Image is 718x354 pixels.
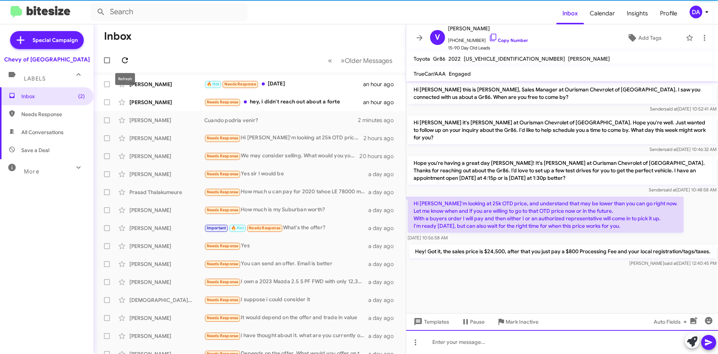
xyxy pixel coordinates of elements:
div: You can send an offer. Email is better [204,260,368,268]
div: a day ago [368,314,400,322]
div: I suppose i could consider it [204,296,368,304]
span: Needs Response [207,261,239,266]
div: [PERSON_NAME] [129,314,204,322]
span: 15-90 Day Old Leads [448,44,528,52]
p: Hey! Got it, the sales price is $24,500, after that you just pay a $800 Processing Fee and your l... [409,245,717,258]
span: More [24,168,39,175]
div: [PERSON_NAME] [129,81,204,88]
div: 20 hours ago [359,152,400,160]
button: Mark Inactive [491,315,544,329]
a: Copy Number [489,37,528,43]
div: [PERSON_NAME] [129,117,204,124]
div: [PERSON_NAME] [129,278,204,286]
div: DA [690,6,702,18]
span: Important [207,226,226,230]
span: Needs Response [207,100,239,105]
div: [PERSON_NAME] [129,206,204,214]
span: Gr86 [433,55,445,62]
div: Refresh [115,73,135,85]
p: Hi [PERSON_NAME]'m looking at 25k OTD price, and understand that may be lower than you can go rig... [408,197,684,233]
span: Add Tags [638,31,662,45]
span: » [341,56,345,65]
div: 2 minutes ago [358,117,400,124]
span: Needs Response [207,297,239,302]
span: Inbox [21,93,85,100]
span: Toyota [414,55,430,62]
span: Needs Response [207,208,239,212]
a: Insights [621,3,654,24]
span: [PERSON_NAME] [568,55,610,62]
span: Sender [DATE] 10:52:41 AM [650,106,717,112]
div: [PERSON_NAME] [129,99,204,106]
div: [PERSON_NAME] [129,152,204,160]
div: Yes [204,242,368,250]
div: [DEMOGRAPHIC_DATA][PERSON_NAME] [129,296,204,304]
span: Sender [DATE] 10:48:58 AM [649,187,717,193]
div: What's the offer? [204,224,368,232]
div: Cuando podria venir? [204,117,358,124]
div: [PERSON_NAME] [129,224,204,232]
div: a day ago [368,332,400,340]
span: Needs Response [207,333,239,338]
button: Templates [406,315,455,329]
div: [PERSON_NAME] [129,260,204,268]
span: Needs Response [207,154,239,158]
span: All Conversations [21,128,64,136]
span: Special Campaign [33,36,78,44]
a: Profile [654,3,683,24]
span: said at [663,187,676,193]
span: Labels [24,75,46,82]
span: Needs Response [207,172,239,176]
a: Calendar [584,3,621,24]
div: Hi [PERSON_NAME]'m looking at 25k OTD price, and understand that may be lower than you can go rig... [204,134,363,142]
span: Save a Deal [21,146,49,154]
span: 2022 [448,55,461,62]
span: said at [665,106,678,112]
div: a day ago [368,278,400,286]
span: Auto Fields [654,315,690,329]
span: [PERSON_NAME] [DATE] 12:40:45 PM [629,260,717,266]
span: Needs Response [207,243,239,248]
span: [DATE] 10:56:58 AM [408,235,448,240]
div: a day ago [368,296,400,304]
nav: Page navigation example [324,53,397,68]
button: Pause [455,315,491,329]
button: Auto Fields [648,315,696,329]
span: Needs Response [207,136,239,140]
span: 🔥 Hot [231,226,244,230]
div: hey, i didn't reach out about a forte [204,98,363,106]
a: Inbox [556,3,584,24]
span: Sender [DATE] 10:46:32 AM [650,146,717,152]
div: 2 hours ago [363,134,400,142]
div: I own a 2023 Mazda 2.5 S PF FWD with only 12,390 miles on it. No dents, dings, scratches, or acci... [204,278,368,286]
span: Needs Response [21,111,85,118]
span: 🔥 Hot [207,82,220,87]
div: We may consider selling. What would you you be able to offer? [204,152,359,160]
div: [DATE] [204,80,363,88]
span: Needs Response [224,82,256,87]
span: Needs Response [207,279,239,284]
div: an hour ago [363,81,400,88]
div: [PERSON_NAME] [129,134,204,142]
div: a day ago [368,260,400,268]
span: Templates [412,315,449,329]
div: i have thought about it. what are you currently offering for 2020 [PERSON_NAME] [204,332,368,340]
div: a day ago [368,206,400,214]
span: TrueCar/AAA [414,70,446,77]
div: Prasad Thalakumeure [129,188,204,196]
p: Hope you're having a great day [PERSON_NAME]! It's [PERSON_NAME] at Ourisman Chevrolet of [GEOGRA... [408,156,717,185]
span: Mark Inactive [506,315,538,329]
div: a day ago [368,188,400,196]
h1: Inbox [104,30,132,42]
button: Previous [323,53,337,68]
div: [PERSON_NAME] [129,170,204,178]
div: a day ago [368,224,400,232]
div: Chevy of [GEOGRAPHIC_DATA] [4,56,90,63]
button: Next [336,53,397,68]
span: [PHONE_NUMBER] [448,33,528,44]
span: V [435,31,440,43]
div: a day ago [368,242,400,250]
